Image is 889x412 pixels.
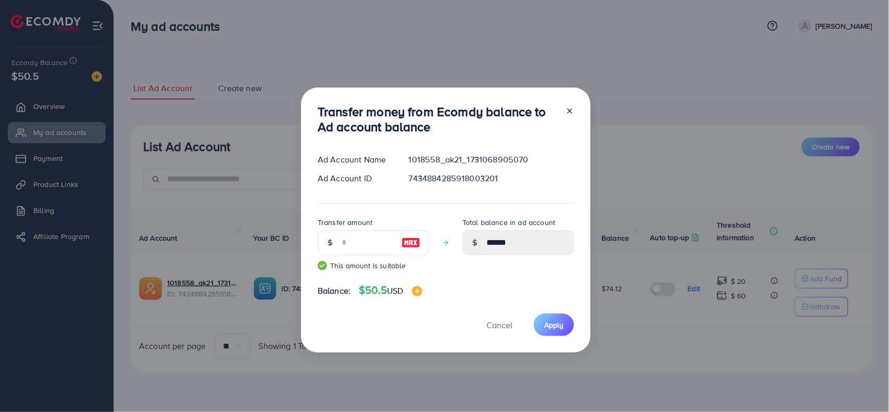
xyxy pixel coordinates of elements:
[359,284,422,297] h4: $50.5
[309,154,400,166] div: Ad Account Name
[318,260,429,271] small: This amount is suitable
[318,217,372,228] label: Transfer amount
[309,172,400,184] div: Ad Account ID
[486,319,512,331] span: Cancel
[473,314,525,336] button: Cancel
[318,104,557,134] h3: Transfer money from Ecomdy balance to Ad account balance
[462,217,555,228] label: Total balance in ad account
[402,236,420,249] img: image
[387,285,403,296] span: USD
[534,314,574,336] button: Apply
[412,286,422,296] img: image
[318,261,327,270] img: guide
[544,320,564,330] span: Apply
[400,172,582,184] div: 7434884285918003201
[845,365,881,404] iframe: Chat
[400,154,582,166] div: 1018558_ak21_1731068905070
[318,285,350,297] span: Balance:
